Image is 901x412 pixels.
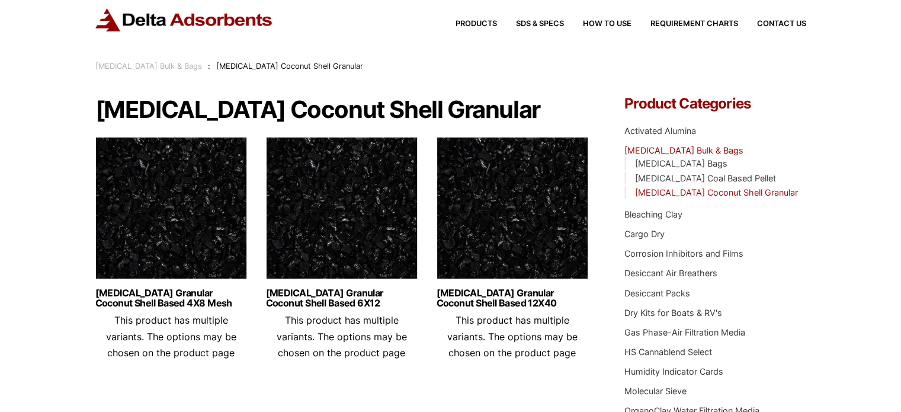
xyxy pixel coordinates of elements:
span: Contact Us [757,20,806,28]
a: Dry Kits for Boats & RV's [624,308,722,318]
div: Outline [5,5,173,15]
label: Font Size [5,72,41,82]
a: [MEDICAL_DATA] Granular Coconut Shell Based 4X8 Mesh [95,288,247,308]
span: This product has multiple variants. The options may be chosen on the product page [106,314,236,358]
a: How to Use [564,20,631,28]
a: Molecular Sieve [624,386,687,396]
img: Activated Carbon Mesh Granular [266,137,418,285]
span: [MEDICAL_DATA] Coconut Shell Granular [216,62,363,71]
img: Activated Carbon Mesh Granular [437,137,588,285]
img: Delta Adsorbents [95,8,273,31]
a: Activated Alumina [624,126,696,136]
a: Products [437,20,497,28]
a: [MEDICAL_DATA] Granular Coconut Shell Based 6X12 [266,288,418,308]
img: Activated Carbon Mesh Granular [95,137,247,285]
h1: [MEDICAL_DATA] Coconut Shell Granular [95,97,589,123]
a: [MEDICAL_DATA] Coconut Shell Granular [634,187,797,197]
a: [MEDICAL_DATA] Granular Coconut Shell Based 12X40 [437,288,588,308]
a: [MEDICAL_DATA] Bulk & Bags [95,62,202,71]
a: HS Cannablend Select [624,347,712,357]
a: Desiccant Air Breathers [624,268,717,278]
span: How to Use [583,20,631,28]
span: 16 px [14,82,33,92]
a: [MEDICAL_DATA] Bulk & Bags [624,145,743,155]
a: Bleaching Clay [624,209,682,219]
a: Desiccant Packs [624,288,690,298]
a: Requirement Charts [631,20,738,28]
span: This product has multiple variants. The options may be chosen on the product page [277,314,407,358]
span: Products [456,20,497,28]
a: Gas Phase-Air Filtration Media [624,327,745,337]
a: Back to Top [18,15,64,25]
span: Requirement Charts [650,20,738,28]
a: [MEDICAL_DATA] Coal Based Pellet [634,173,775,183]
a: [MEDICAL_DATA] Bags [634,158,727,168]
h4: Product Categories [624,97,806,111]
a: Contact Us [738,20,806,28]
a: Humidity Indicator Cards [624,366,723,376]
span: : [208,62,210,71]
span: This product has multiple variants. The options may be chosen on the product page [447,314,578,358]
a: Corrosion Inhibitors and Films [624,248,743,258]
a: SDS & SPECS [497,20,564,28]
h3: Style [5,37,173,50]
span: SDS & SPECS [516,20,564,28]
a: Cargo Dry [624,229,665,239]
